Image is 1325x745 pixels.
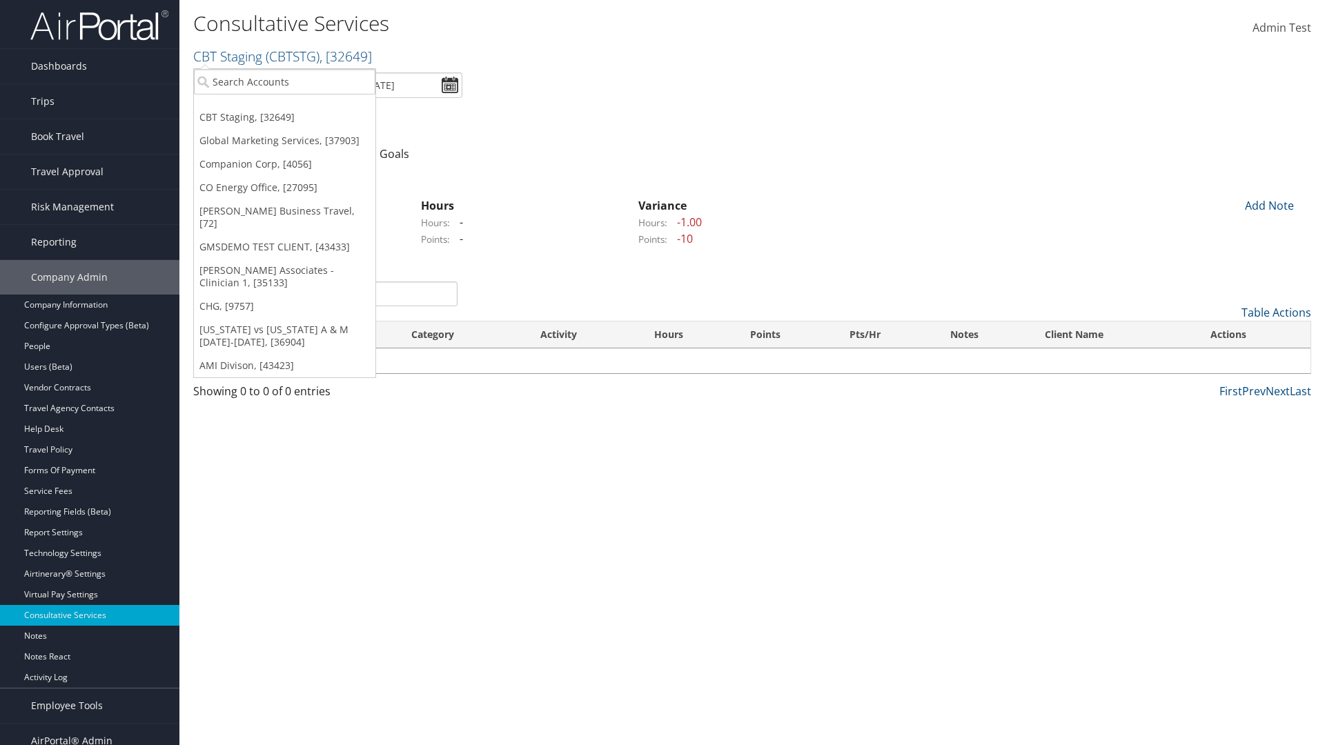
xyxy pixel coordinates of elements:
[638,232,667,246] label: Points:
[670,215,702,230] span: -1.00
[642,321,738,348] th: Hours
[453,231,463,246] span: -
[320,47,372,66] span: , [ 32649 ]
[31,49,87,83] span: Dashboards
[421,216,450,230] label: Hours:
[938,321,1032,348] th: Notes
[194,199,375,235] a: [PERSON_NAME] Business Travel, [72]
[421,198,454,213] strong: Hours
[1266,384,1290,399] a: Next
[194,354,375,377] a: AMI Divison, [43423]
[1290,384,1311,399] a: Last
[380,146,409,161] a: Goals
[193,9,939,38] h1: Consultative Services
[31,688,103,723] span: Employee Tools
[194,129,375,152] a: Global Marketing Services, [37903]
[194,348,1311,373] td: No data available in table
[837,321,938,348] th: Pts/Hr
[738,321,836,348] th: Points
[453,215,463,230] span: -
[31,119,84,154] span: Book Travel
[421,232,450,246] label: Points:
[1032,321,1199,348] th: Client Name
[31,260,108,295] span: Company Admin
[1253,20,1311,35] span: Admin Test
[194,259,375,295] a: [PERSON_NAME] Associates - Clinician 1, [35133]
[1198,321,1311,348] th: Actions
[194,235,375,259] a: GMSDEMO TEST CLIENT, [43433]
[31,84,55,119] span: Trips
[193,47,372,66] a: CBT Staging
[194,106,375,129] a: CBT Staging, [32649]
[399,321,528,348] th: Category: activate to sort column ascending
[31,155,104,189] span: Travel Approval
[194,295,375,318] a: CHG, [9757]
[638,216,667,230] label: Hours:
[1235,197,1301,214] div: Add Note
[638,198,687,213] strong: Variance
[31,190,114,224] span: Risk Management
[1253,7,1311,50] a: Admin Test
[1242,384,1266,399] a: Prev
[194,176,375,199] a: CO Energy Office, [27095]
[266,47,320,66] span: ( CBTSTG )
[30,9,168,41] img: airportal-logo.png
[670,231,693,246] span: -10
[528,321,642,348] th: Activity: activate to sort column ascending
[1241,305,1311,320] a: Table Actions
[31,225,77,259] span: Reporting
[194,69,375,95] input: Search Accounts
[194,152,375,176] a: Companion Corp, [4056]
[317,72,462,98] input: [DATE] - [DATE]
[1219,384,1242,399] a: First
[194,318,375,354] a: [US_STATE] vs [US_STATE] A & M [DATE]-[DATE], [36904]
[193,383,458,406] div: Showing 0 to 0 of 0 entries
